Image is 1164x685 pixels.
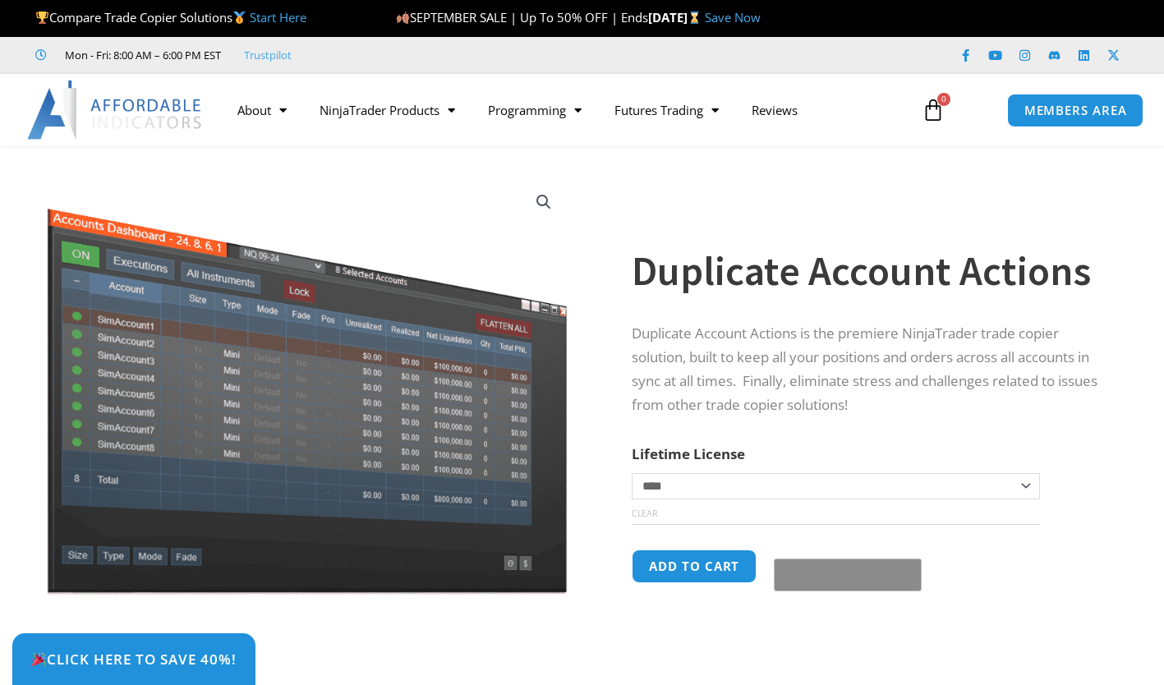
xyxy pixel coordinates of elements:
[396,9,648,25] span: SEPTEMBER SALE | Up To 50% OFF | Ends
[1024,104,1127,117] span: MEMBERS AREA
[632,242,1111,300] h1: Duplicate Account Actions
[61,45,221,65] span: Mon - Fri: 8:00 AM – 6:00 PM EST
[27,80,204,140] img: LogoAI | Affordable Indicators – NinjaTrader
[36,11,48,24] img: 🏆
[937,93,950,106] span: 0
[35,9,306,25] span: Compare Trade Copier Solutions
[632,322,1111,417] p: Duplicate Account Actions is the premiere NinjaTrader trade copier solution, built to keep all yo...
[472,91,598,129] a: Programming
[897,86,969,134] a: 0
[632,508,657,519] a: Clear options
[632,444,745,463] label: Lifetime License
[735,91,814,129] a: Reviews
[774,559,922,591] button: Buy with GPay
[397,11,409,24] img: 🍂
[648,9,705,25] strong: [DATE]
[221,91,303,129] a: About
[632,549,757,583] button: Add to cart
[32,652,46,666] img: 🎉
[1007,94,1144,127] a: MEMBERS AREA
[233,11,246,24] img: 🥇
[31,652,237,666] span: Click Here to save 40%!
[221,91,908,129] nav: Menu
[43,175,571,595] img: Screenshot 2024-08-26 15414455555
[529,187,559,217] a: View full-screen image gallery
[12,633,255,685] a: 🎉Click Here to save 40%!
[688,11,701,24] img: ⌛
[771,547,918,549] iframe: Secure payment input frame
[303,91,472,129] a: NinjaTrader Products
[705,9,761,25] a: Save Now
[244,45,292,65] a: Trustpilot
[598,91,735,129] a: Futures Trading
[250,9,306,25] a: Start Here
